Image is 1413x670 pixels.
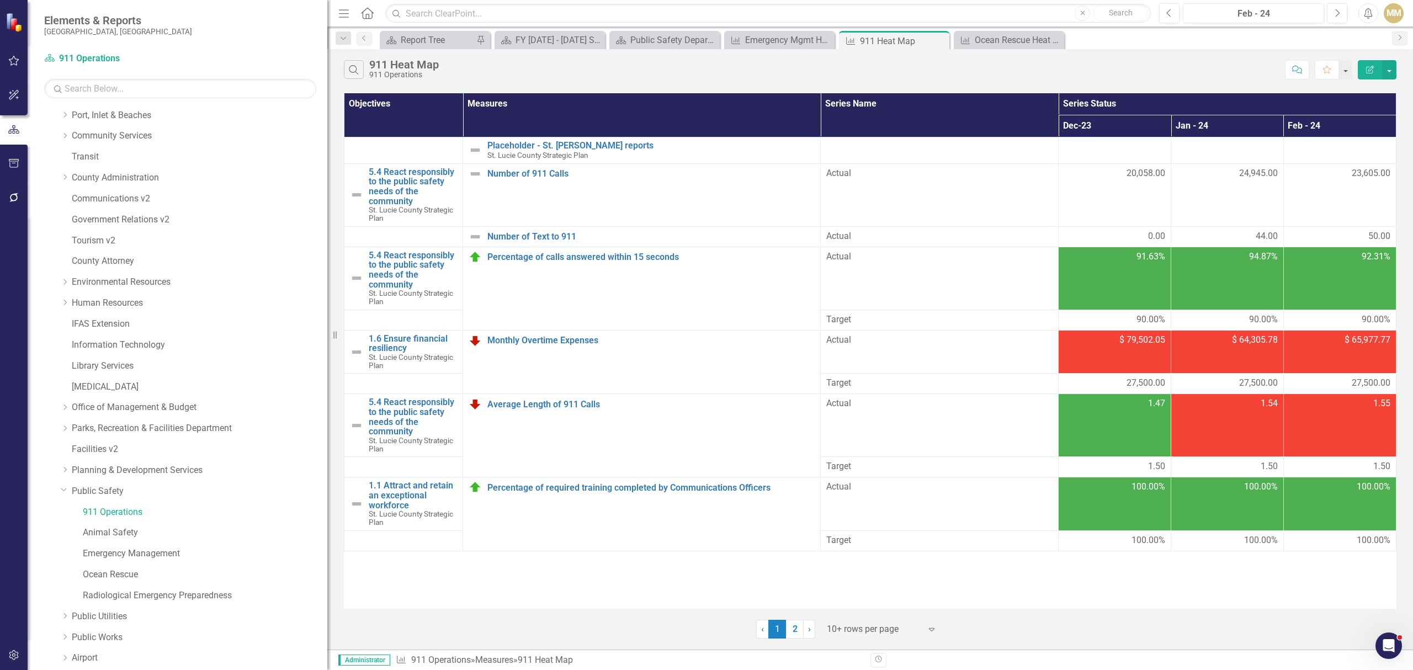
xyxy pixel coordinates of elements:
[1384,3,1404,23] div: MM
[469,481,482,494] img: On Target
[1357,481,1390,493] span: 100.00%
[487,252,815,262] a: Percentage of calls answered within 15 seconds
[1239,377,1278,390] span: 27,500.00
[350,188,363,201] img: Not Defined
[396,654,862,667] div: » »
[1283,374,1396,394] td: Double-Click to Edit
[72,631,327,644] a: Public Works
[1283,163,1396,226] td: Double-Click to Edit
[1375,632,1402,659] iframe: Intercom live chat
[469,397,482,411] img: Below Plan
[83,547,327,560] a: Emergency Management
[1244,534,1278,547] span: 100.00%
[83,589,327,602] a: Radiological Emergency Preparedness
[469,251,482,264] img: On Target
[821,226,1059,247] td: Double-Click to Edit
[369,59,439,71] div: 911 Heat Map
[350,419,363,432] img: Not Defined
[72,297,327,310] a: Human Resources
[1283,330,1396,374] td: Double-Click to Edit
[369,353,453,370] span: St. Lucie County Strategic Plan
[1059,374,1171,394] td: Double-Click to Edit
[1345,334,1390,347] span: $ 65,977.77
[1261,460,1278,473] span: 1.50
[369,436,453,453] span: St. Lucie County Strategic Plan
[350,497,363,511] img: Not Defined
[369,205,453,222] span: St. Lucie County Strategic Plan
[72,360,327,373] a: Library Services
[1368,230,1390,243] span: 50.00
[630,33,717,47] div: Public Safety Department Summary
[1132,534,1165,547] span: 100.00%
[957,33,1061,47] a: Ocean Rescue Heat Map
[826,230,1053,243] span: Actual
[44,14,192,27] span: Elements & Reports
[1283,226,1396,247] td: Double-Click to Edit
[463,394,821,477] td: Double-Click to Edit Right Click for Context Menu
[1148,230,1165,243] span: 0.00
[826,534,1053,547] span: Target
[1171,247,1284,310] td: Double-Click to Edit
[6,13,25,32] img: ClearPoint Strategy
[369,71,439,79] div: 911 Operations
[826,460,1053,473] span: Target
[44,52,182,65] a: 911 Operations
[72,422,327,435] a: Parks, Recreation & Facilities Department
[821,163,1059,226] td: Double-Click to Edit
[1059,330,1171,374] td: Double-Click to Edit
[487,151,588,159] span: St. Lucie County Strategic Plan
[1183,3,1324,23] button: Feb - 24
[369,481,457,510] a: 1.1 Attract and retain an exceptional workforce
[72,235,327,247] a: Tourism v2
[72,652,327,664] a: Airport
[72,464,327,477] a: Planning & Development Services
[1171,310,1284,330] td: Double-Click to Edit
[745,33,832,47] div: Emergency Mgmt Heat Map
[1127,377,1165,390] span: 27,500.00
[72,381,327,394] a: [MEDICAL_DATA]
[1059,457,1171,477] td: Double-Click to Edit
[369,334,457,353] a: 1.6 Ensure financial resiliency
[1059,477,1171,530] td: Double-Click to Edit
[1119,334,1165,347] span: $ 79,502.05
[821,530,1059,551] td: Double-Click to Edit
[1171,163,1284,226] td: Double-Click to Edit
[487,336,815,345] a: Monthly Overtime Expenses
[1283,457,1396,477] td: Double-Click to Edit
[344,163,463,226] td: Double-Click to Edit Right Click for Context Menu
[1059,310,1171,330] td: Double-Click to Edit
[72,318,327,331] a: IFAS Extension
[83,506,327,519] a: 911 Operations
[1109,8,1133,17] span: Search
[44,79,316,98] input: Search Below...
[72,193,327,205] a: Communications v2
[1171,226,1284,247] td: Double-Click to Edit
[369,251,457,289] a: 5.4 React responsibly to the public safety needs of the community
[1059,530,1171,551] td: Double-Click to Edit
[72,443,327,456] a: Facilities v2
[1132,481,1165,493] span: 100.00%
[469,167,482,180] img: Not Defined
[727,33,832,47] a: Emergency Mgmt Heat Map
[83,527,327,539] a: Animal Safety
[369,289,453,306] span: St. Lucie County Strategic Plan
[383,33,474,47] a: Report Tree
[72,151,327,163] a: Transit
[72,401,327,414] a: Office of Management & Budget
[487,400,815,410] a: Average Length of 911 Calls
[344,330,463,374] td: Double-Click to Edit Right Click for Context Menu
[411,655,471,665] a: 911 Operations
[1357,534,1390,547] span: 100.00%
[463,226,821,247] td: Double-Click to Edit Right Click for Context Menu
[826,377,1053,390] span: Target
[401,33,474,47] div: Report Tree
[344,247,463,310] td: Double-Click to Edit Right Click for Context Menu
[469,334,482,347] img: Below Plan
[1261,397,1278,410] span: 1.54
[1244,481,1278,493] span: 100.00%
[612,33,717,47] a: Public Safety Department Summary
[826,167,1053,180] span: Actual
[761,624,764,634] span: ‹
[821,374,1059,394] td: Double-Click to Edit
[344,477,463,530] td: Double-Click to Edit Right Click for Context Menu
